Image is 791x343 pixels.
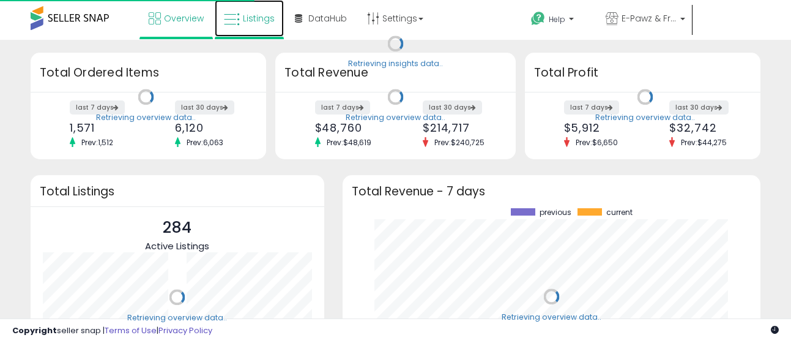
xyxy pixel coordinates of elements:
i: Get Help [530,11,546,26]
div: Retrieving overview data.. [127,312,227,323]
div: Retrieving overview data.. [502,312,601,323]
span: Listings [243,12,275,24]
span: E-Pawz & Friends [622,12,677,24]
div: Retrieving overview data.. [595,112,695,123]
span: Overview [164,12,204,24]
div: Retrieving overview data.. [346,112,445,123]
span: Help [549,14,565,24]
a: Help [521,2,595,40]
div: seller snap | | [12,325,212,337]
span: DataHub [308,12,347,24]
strong: Copyright [12,325,57,336]
div: Retrieving overview data.. [96,112,196,123]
